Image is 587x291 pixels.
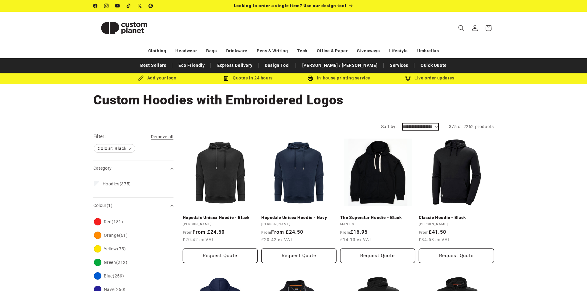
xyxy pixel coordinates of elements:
[262,60,293,71] a: Design Tool
[294,74,385,82] div: In-house printing service
[103,181,120,186] span: Hoodies
[418,60,450,71] a: Quick Quote
[93,198,173,213] summary: Colour (1 selected)
[226,46,247,56] a: Drinkware
[455,21,468,35] summary: Search
[183,249,258,263] button: Request Quote
[297,46,307,56] a: Tech
[261,249,336,263] button: Request Quote
[405,75,411,81] img: Order updates
[449,124,494,129] span: 375 of 2262 products
[103,181,131,187] span: (375)
[137,60,169,71] a: Best Sellers
[234,3,346,8] span: Looking to order a single item? Use our design tool
[93,166,112,171] span: Category
[91,12,157,44] a: Custom Planet
[357,46,380,56] a: Giveaways
[419,249,494,263] button: Request Quote
[151,133,173,141] a: Remove all
[214,60,256,71] a: Express Delivery
[175,60,208,71] a: Eco Friendly
[257,46,288,56] a: Pens & Writing
[151,134,173,139] span: Remove all
[107,203,112,208] span: (1)
[381,124,397,129] label: Sort by:
[112,74,203,82] div: Add your logo
[93,133,106,140] h2: Filter:
[317,46,348,56] a: Office & Paper
[484,224,587,291] iframe: Chat Widget
[387,60,411,71] a: Services
[308,75,313,81] img: In-house printing
[419,215,494,220] a: Classic Hoodie - Black
[223,75,229,81] img: Order Updates Icon
[175,46,197,56] a: Headwear
[299,60,381,71] a: [PERSON_NAME] / [PERSON_NAME]
[417,46,439,56] a: Umbrellas
[94,144,135,152] span: Colour: Black
[93,160,173,176] summary: Category (0 selected)
[261,215,336,220] a: Hopedale Unisex Hoodie - Navy
[206,46,217,56] a: Bags
[203,74,294,82] div: Quotes in 24 hours
[93,14,155,42] img: Custom Planet
[340,215,415,220] a: The Superstar Hoodie - Black
[183,215,258,220] a: Hopedale Unisex Hoodie - Black
[93,92,494,108] h1: Custom Hoodies with Embroidered Logos
[389,46,408,56] a: Lifestyle
[93,203,113,208] span: Colour
[385,74,475,82] div: Live order updates
[138,75,144,81] img: Brush Icon
[148,46,166,56] a: Clothing
[340,249,415,263] button: Request Quote
[93,144,136,152] a: Colour: Black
